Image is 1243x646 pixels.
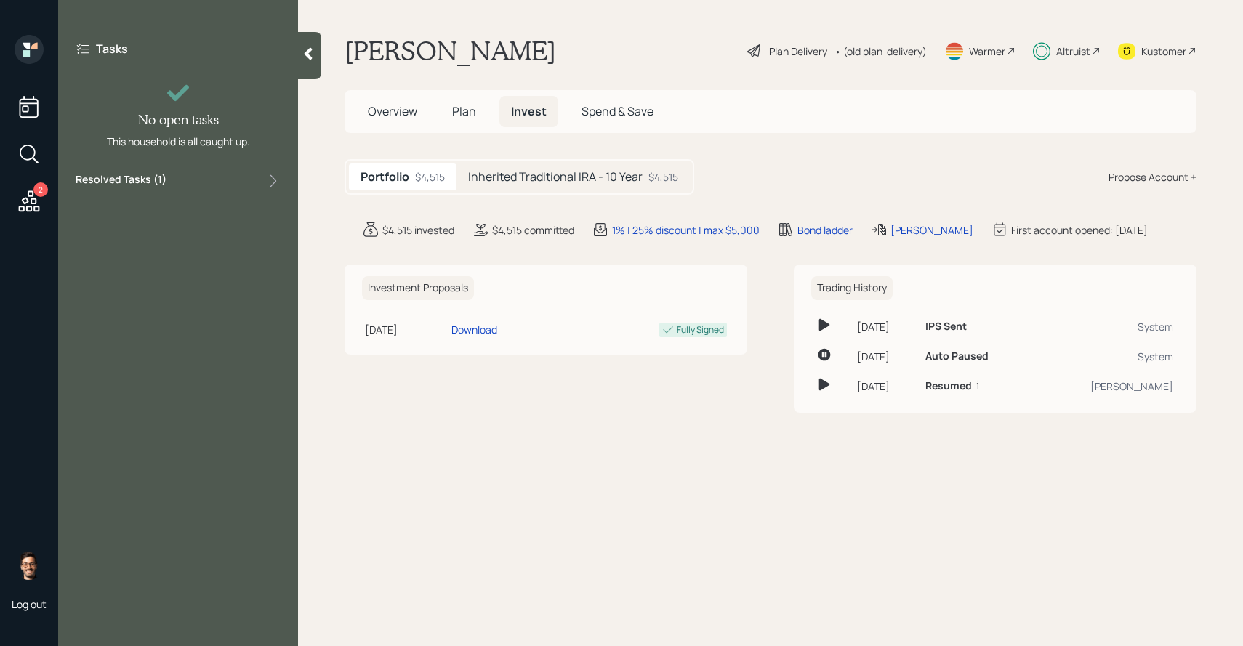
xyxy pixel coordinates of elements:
div: $4,515 [415,169,445,185]
div: • (old plan-delivery) [834,44,927,59]
h5: Inherited Traditional IRA - 10 Year [468,170,643,184]
div: Altruist [1056,44,1090,59]
div: 1% | 25% discount | max $5,000 [612,222,760,238]
div: [PERSON_NAME] [890,222,973,238]
div: [DATE] [857,379,914,394]
div: Propose Account + [1109,169,1196,185]
div: System [1040,319,1173,334]
div: Kustomer [1141,44,1186,59]
div: $4,515 [648,169,678,185]
h4: No open tasks [138,112,219,128]
img: sami-boghos-headshot.png [15,551,44,580]
div: 2 [33,182,48,197]
span: Spend & Save [582,103,653,119]
span: Plan [452,103,476,119]
div: $4,515 committed [492,222,574,238]
label: Resolved Tasks ( 1 ) [76,172,166,190]
div: [DATE] [857,349,914,364]
h6: Resumed [925,380,972,392]
div: [DATE] [857,319,914,334]
div: [DATE] [365,322,446,337]
span: Overview [368,103,417,119]
div: Download [451,322,497,337]
div: Fully Signed [677,323,724,336]
div: Plan Delivery [769,44,827,59]
div: System [1040,349,1173,364]
div: [PERSON_NAME] [1040,379,1173,394]
div: Warmer [969,44,1005,59]
span: Invest [511,103,547,119]
div: Bond ladder [797,222,853,238]
h1: [PERSON_NAME] [345,35,556,67]
h6: Investment Proposals [362,276,474,300]
h6: IPS Sent [925,320,967,333]
h6: Trading History [811,276,893,300]
label: Tasks [96,41,128,57]
div: $4,515 invested [382,222,454,238]
div: This household is all caught up. [107,134,250,149]
div: Log out [12,597,47,611]
h5: Portfolio [361,170,409,184]
div: First account opened: [DATE] [1011,222,1148,238]
h6: Auto Paused [925,350,989,363]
